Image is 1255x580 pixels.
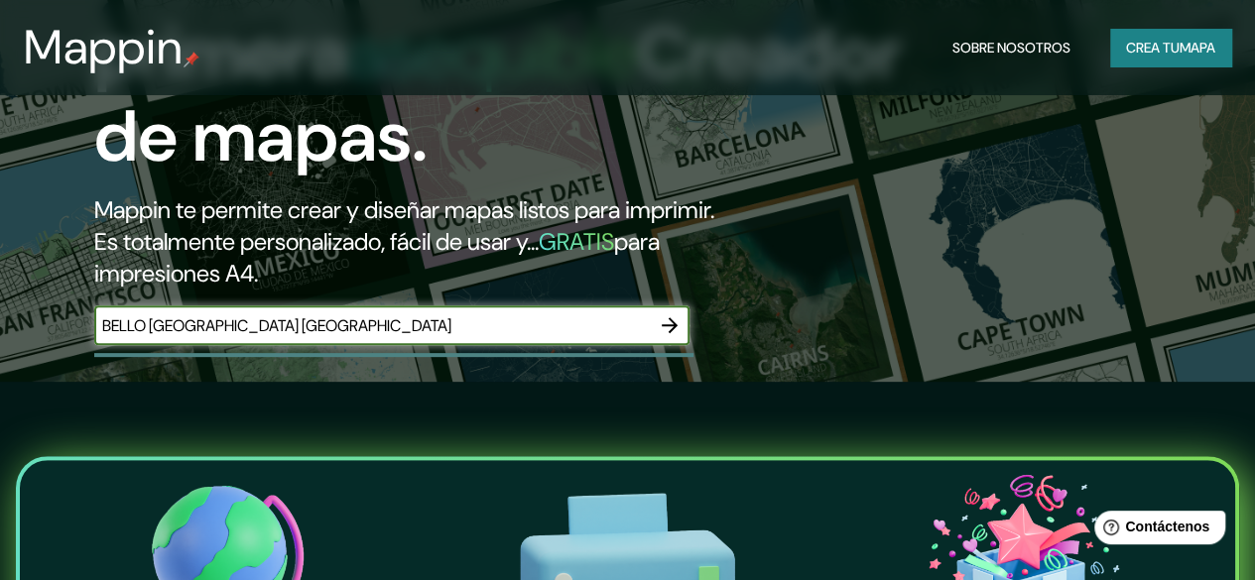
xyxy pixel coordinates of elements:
font: mapa [1180,39,1215,57]
img: pin de mapeo [184,52,199,67]
iframe: Lanzador de widgets de ayuda [1078,503,1233,558]
input: Elige tu lugar favorito [94,314,650,337]
font: Mappin te permite crear y diseñar mapas listos para imprimir. [94,194,714,225]
button: Crea tumapa [1110,29,1231,66]
font: Crea tu [1126,39,1180,57]
font: Es totalmente personalizado, fácil de usar y... [94,226,539,257]
font: para impresiones A4. [94,226,660,289]
font: GRATIS [539,226,614,257]
button: Sobre nosotros [944,29,1078,66]
font: Mappin [24,16,184,78]
font: Sobre nosotros [952,39,1070,57]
